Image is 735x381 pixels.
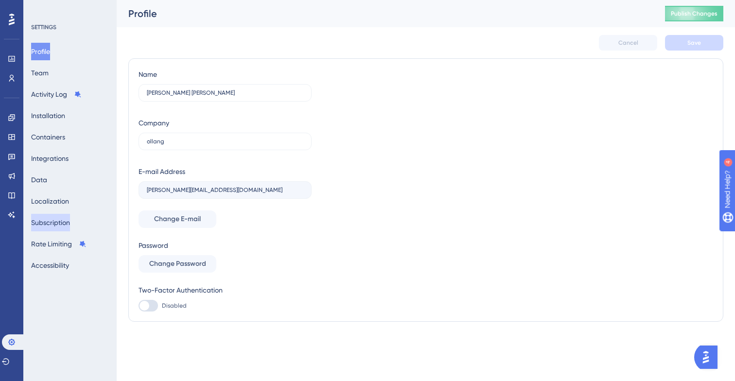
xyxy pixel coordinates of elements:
[671,10,717,17] span: Publish Changes
[31,107,65,124] button: Installation
[694,343,723,372] iframe: UserGuiding AI Assistant Launcher
[139,240,312,251] div: Password
[31,64,49,82] button: Team
[31,86,82,103] button: Activity Log
[128,7,641,20] div: Profile
[147,89,303,96] input: Name Surname
[149,258,206,270] span: Change Password
[139,210,216,228] button: Change E-mail
[31,23,110,31] div: SETTINGS
[31,192,69,210] button: Localization
[162,302,187,310] span: Disabled
[139,117,169,129] div: Company
[599,35,657,51] button: Cancel
[139,69,157,80] div: Name
[31,171,47,189] button: Data
[31,214,70,231] button: Subscription
[31,235,87,253] button: Rate Limiting
[139,166,185,177] div: E-mail Address
[139,255,216,273] button: Change Password
[31,257,69,274] button: Accessibility
[665,6,723,21] button: Publish Changes
[68,5,70,13] div: 4
[665,35,723,51] button: Save
[687,39,701,47] span: Save
[154,213,201,225] span: Change E-mail
[618,39,638,47] span: Cancel
[139,284,312,296] div: Two-Factor Authentication
[31,128,65,146] button: Containers
[147,187,303,193] input: E-mail Address
[147,138,303,145] input: Company Name
[23,2,61,14] span: Need Help?
[31,150,69,167] button: Integrations
[31,43,50,60] button: Profile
